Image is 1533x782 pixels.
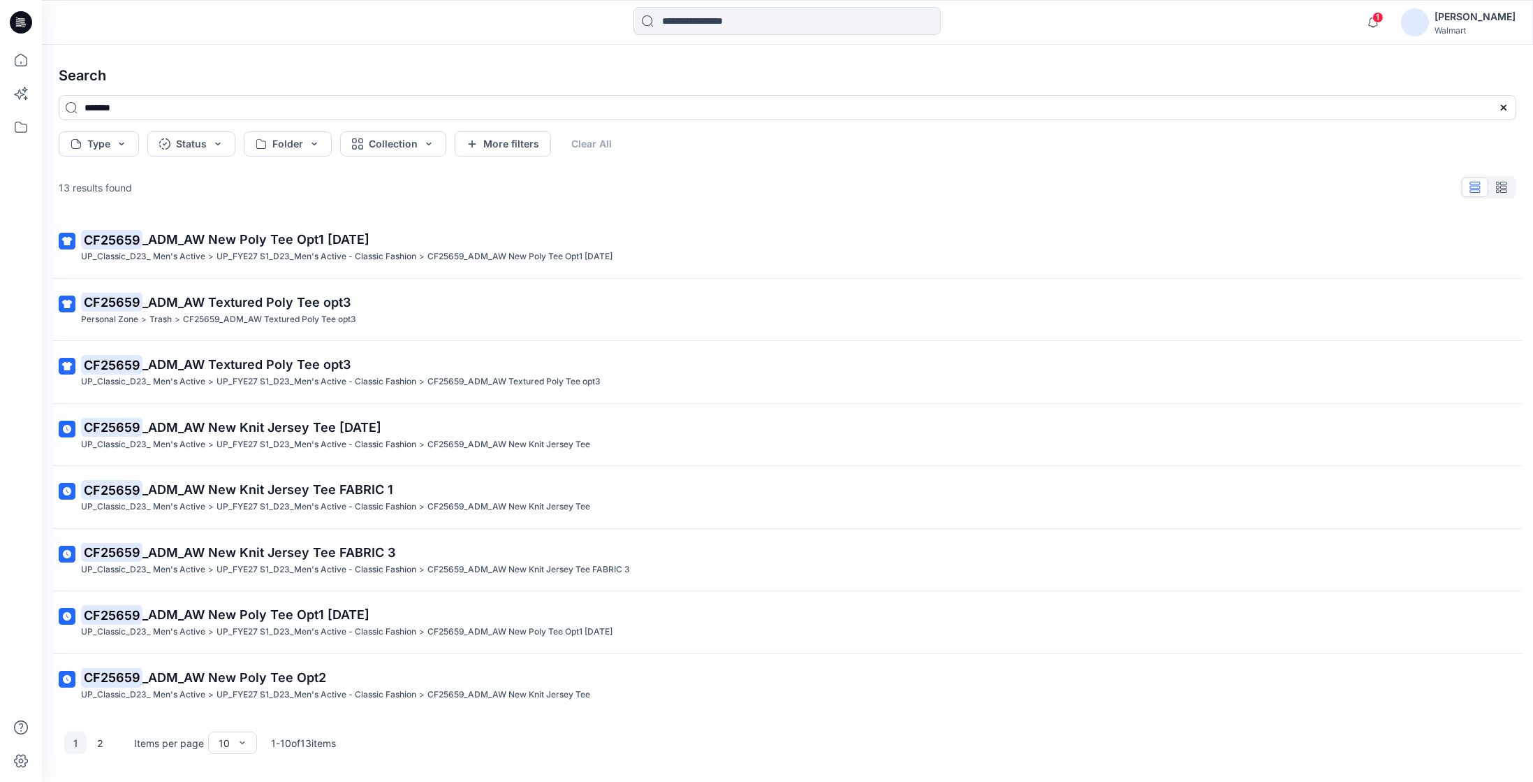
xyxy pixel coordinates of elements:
p: > [208,249,214,264]
p: > [419,249,425,264]
p: CF25659_ADM_AW New Knit Jersey Tee [427,688,590,702]
button: Collection [340,131,446,157]
p: UP_Classic_D23_ Men's Active [81,688,205,702]
span: _ADM_AW New Knit Jersey Tee FABRIC 3 [142,545,395,560]
mark: CF25659 [81,230,142,249]
p: > [208,625,214,639]
p: UP_Classic_D23_ Men's Active [81,437,205,452]
p: > [419,500,425,514]
a: CF25659_ADM_AW Textured Poly Tee opt3UP_Classic_D23_ Men's Active>UP_FYE27 S1_D23_Men's Active - ... [50,347,1525,398]
p: > [419,625,425,639]
mark: CF25659 [81,292,142,312]
mark: CF25659 [81,605,142,625]
span: _ADM_AW New Poly Tee Opt1 [DATE] [142,232,369,247]
a: CF25659_ADM_AW Textured Poly Tee opt3Personal Zone>Trash>CF25659_ADM_AW Textured Poly Tee opt3 [50,284,1525,335]
p: 13 results found [59,180,132,195]
p: UP_Classic_D23_ Men's Active [81,249,205,264]
mark: CF25659 [81,480,142,500]
p: Trash [149,312,172,327]
p: > [141,312,147,327]
p: > [419,375,425,389]
p: CF25659_ADM_AW New Knit Jersey Tee [427,437,590,452]
mark: CF25659 [81,417,142,437]
div: [PERSON_NAME] [1435,8,1516,25]
span: _ADM_AW New Poly Tee Opt2 [142,670,326,685]
p: > [419,688,425,702]
p: UP_Classic_D23_ Men's Active [81,375,205,389]
a: CF25659_ADM_AW New Poly Tee Opt1 [DATE]UP_Classic_D23_ Men's Active>UP_FYE27 S1_D23_Men's Active ... [50,222,1525,273]
p: UP_FYE27 S1_D23_Men's Active - Classic Fashion [217,375,416,389]
a: CF25659_ADM_AW New Knit Jersey Tee [DATE]UP_Classic_D23_ Men's Active>UP_FYE27 S1_D23_Men's Activ... [50,410,1525,461]
h4: Search [47,56,1527,95]
a: CF25659_ADM_AW New Poly Tee Opt2UP_Classic_D23_ Men's Active>UP_FYE27 S1_D23_Men's Active - Class... [50,660,1525,711]
span: _ADM_AW New Poly Tee Opt1 [DATE] [142,607,369,622]
p: UP_FYE27 S1_D23_Men's Active - Classic Fashion [217,563,416,577]
button: Status [147,131,235,157]
span: 1 [1372,12,1384,23]
p: CF25659_ADM_AW New Poly Tee Opt1 20MAY25 [427,249,613,264]
span: _ADM_AW New Knit Jersey Tee FABRIC 1 [142,482,393,497]
span: _ADM_AW Textured Poly Tee opt3 [142,295,351,310]
a: CF25659_ADM_AW New Poly Tee Opt1 [DATE]UP_Classic_D23_ Men's Active>UP_FYE27 S1_D23_Men's Active ... [50,597,1525,648]
p: > [208,500,214,514]
button: Type [59,131,139,157]
p: UP_FYE27 S1_D23_Men's Active - Classic Fashion [217,625,416,639]
p: > [208,437,214,452]
p: UP_FYE27 S1_D23_Men's Active - Classic Fashion [217,249,416,264]
a: CF25659_ADM_AW New Knit Jersey Tee FABRIC 3UP_Classic_D23_ Men's Active>UP_FYE27 S1_D23_Men's Act... [50,535,1525,586]
p: > [208,688,214,702]
mark: CF25659 [81,542,142,562]
a: CF25659_ADM_AW New Knit Jersey Tee FABRIC 1UP_Classic_D23_ Men's Active>UP_FYE27 S1_D23_Men's Act... [50,472,1525,523]
p: CF25659_ADM_AW New Poly Tee Opt1 20MAY25 [427,625,613,639]
p: CF25659_ADM_AW New Knit Jersey Tee FABRIC 3 [427,563,630,577]
span: _ADM_AW New Knit Jersey Tee [DATE] [142,420,381,435]
p: > [419,563,425,577]
p: UP_FYE27 S1_D23_Men's Active - Classic Fashion [217,500,416,514]
p: UP_Classic_D23_ Men's Active [81,563,205,577]
p: Personal Zone [81,312,138,327]
p: CF25659_ADM_AW Textured Poly Tee opt3 [183,312,356,327]
p: Items per page [134,736,204,751]
p: > [208,375,214,389]
div: 10 [219,736,230,751]
p: CF25659_ADM_AW Textured Poly Tee opt3 [427,375,601,389]
span: _ADM_AW Textured Poly Tee opt3 [142,357,351,372]
p: > [419,437,425,452]
button: Folder [244,131,332,157]
button: 1 [64,732,87,754]
p: > [208,563,214,577]
button: 2 [89,732,112,754]
p: UP_Classic_D23_ Men's Active [81,625,205,639]
mark: CF25659 [81,355,142,375]
p: UP_FYE27 S1_D23_Men's Active - Classic Fashion [217,688,416,702]
p: UP_FYE27 S1_D23_Men's Active - Classic Fashion [217,437,416,452]
mark: CF25659 [81,667,142,687]
p: UP_Classic_D23_ Men's Active [81,500,205,514]
img: avatar [1401,8,1429,36]
p: CF25659_ADM_AW New Knit Jersey Tee [427,500,590,514]
p: 1 - 10 of 13 items [271,736,336,751]
p: > [175,312,180,327]
div: Walmart [1435,25,1516,36]
button: More filters [455,131,551,157]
